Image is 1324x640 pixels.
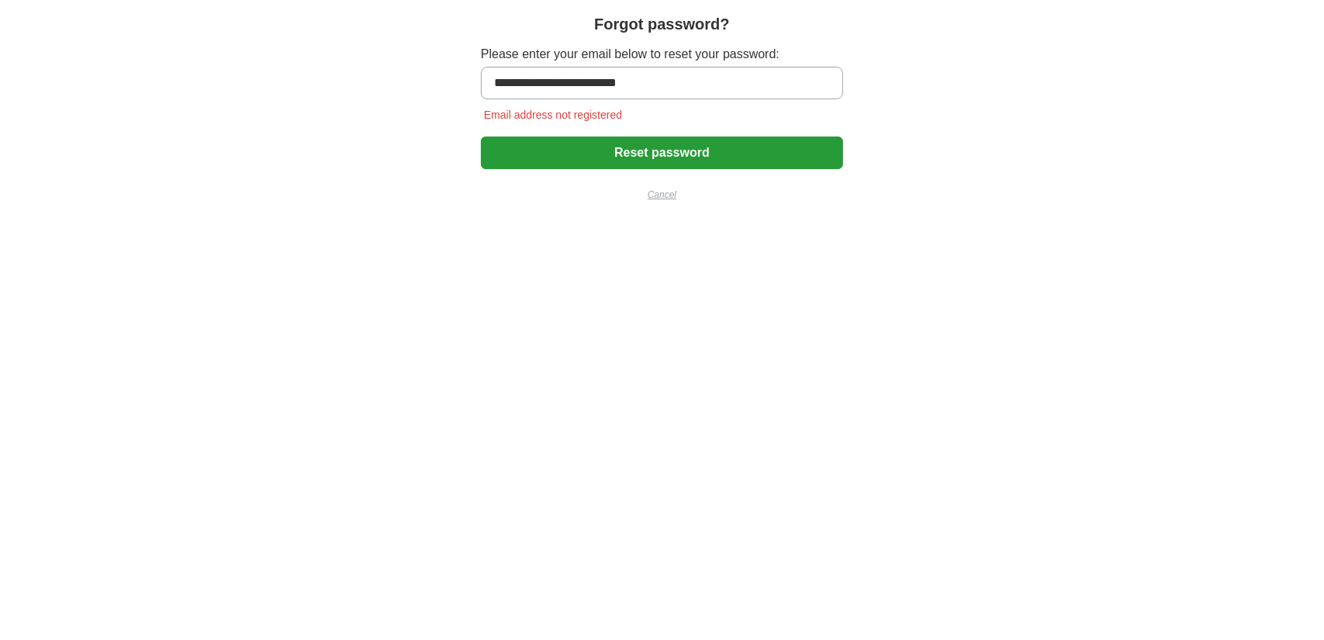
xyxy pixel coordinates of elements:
[594,12,729,36] h1: Forgot password?
[481,137,843,169] button: Reset password
[481,45,843,64] label: Please enter your email below to reset your password:
[481,188,843,202] a: Cancel
[481,109,625,121] span: Email address not registered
